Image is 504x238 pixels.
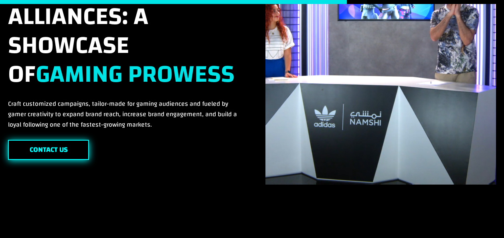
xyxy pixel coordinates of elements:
a: Contact Us [8,140,89,160]
strong: Gaming Prowess [36,51,235,97]
iframe: Chat Widget [464,200,504,238]
p: Craft customized campaigns, tailor-made for gaming audiences and fueled by gamer creativity to ex... [8,99,239,130]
